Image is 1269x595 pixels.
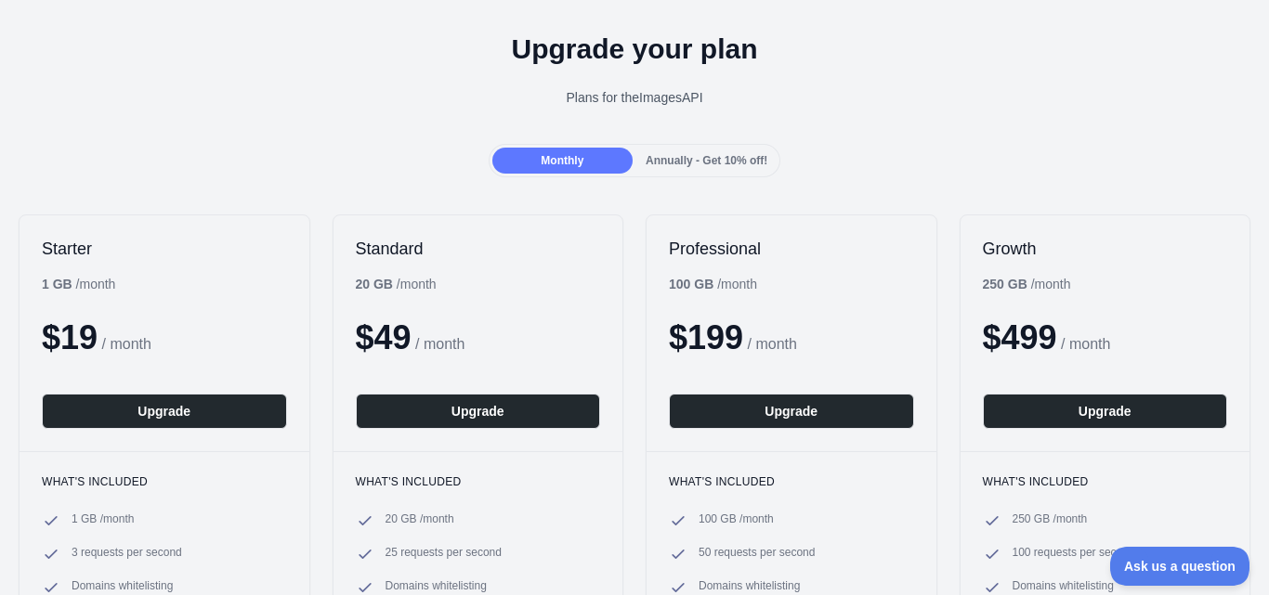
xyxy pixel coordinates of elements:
span: $ 499 [983,318,1057,356]
span: / month [415,336,464,352]
iframe: Toggle Customer Support [1110,547,1250,586]
span: / month [748,336,797,352]
span: $ 199 [669,318,743,356]
span: / month [1061,336,1110,352]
